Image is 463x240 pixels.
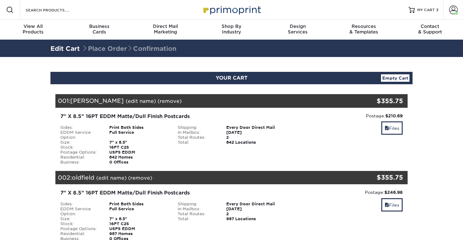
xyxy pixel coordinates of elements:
[56,226,105,231] div: Postage Options:
[56,130,105,140] div: EDDM Service Option:
[173,140,222,145] div: Total:
[132,24,198,29] span: Direct Mail
[198,24,265,35] div: Industry
[105,140,173,145] div: 7" x 8.5"
[173,130,222,135] div: In Mailbox:
[56,140,105,145] div: Size:
[173,212,222,216] div: Total Routes:
[105,150,173,155] div: USPS EDDM
[222,212,290,216] div: 2
[56,150,105,155] div: Postage Options:
[56,155,105,160] div: Residential:
[331,24,397,29] span: Resources
[349,96,403,106] div: $355.75
[105,202,173,207] div: Print Both Sides
[265,24,331,29] span: Design
[385,203,389,207] span: files
[56,125,105,130] div: Sides:
[222,140,290,145] div: 842 Locations
[222,135,290,140] div: 2
[381,74,409,82] a: Empty Cart
[105,221,173,226] div: 16PT C2S
[66,24,132,29] span: Business
[66,20,132,40] a: BusinessCards
[105,160,173,165] div: 0 Offices
[265,24,331,35] div: Services
[222,207,290,212] div: [DATE]
[173,202,222,207] div: Shipping:
[105,125,173,130] div: Print Both Sides
[216,75,248,81] span: YOUR CART
[417,7,435,13] span: MY CART
[331,24,397,35] div: & Templates
[56,160,105,165] div: Business:
[397,24,463,35] div: & Support
[105,207,173,216] div: Full Service
[222,216,290,221] div: 987 Locations
[132,24,198,35] div: Marketing
[56,207,105,216] div: EDDM Service Option:
[198,24,265,29] span: Shop By
[96,175,127,181] a: (edit name)
[55,171,349,185] div: 002:
[56,231,105,236] div: Residential:
[173,125,222,130] div: Shipping:
[295,189,403,195] div: Postage:
[132,20,198,40] a: Direct MailMarketing
[397,20,463,40] a: Contact& Support
[25,6,85,14] input: SEARCH PRODUCTS.....
[56,202,105,207] div: Sides:
[381,121,403,135] a: Files
[128,175,152,181] a: (remove)
[56,145,105,150] div: Stock:
[105,216,173,221] div: 7" x 8.5"
[50,45,80,52] a: Edit Cart
[265,20,331,40] a: DesignServices
[72,174,94,181] span: oldfield
[173,135,222,140] div: Total Routes:
[222,125,290,130] div: Every Door Direct Mail
[381,198,403,212] a: Files
[349,173,403,182] div: $355.75
[105,145,173,150] div: 16PT C2S
[385,113,403,118] strong: $210.69
[295,113,403,119] div: Postage:
[82,45,176,52] span: Place Order Confirmation
[70,97,124,104] span: [PERSON_NAME]
[105,226,173,231] div: USPS EDDM
[105,155,173,160] div: 842 Homes
[385,126,389,131] span: files
[105,231,173,236] div: 987 Homes
[173,207,222,212] div: In Mailbox:
[60,113,285,120] div: 7" X 8.5" 16PT EDDM Matte/Dull Finish Postcards
[60,189,285,197] div: 7" X 8.5" 16PT EDDM Matte/Dull Finish Postcards
[105,130,173,140] div: Full Service
[331,20,397,40] a: Resources& Templates
[397,24,463,29] span: Contact
[55,94,349,108] div: 001:
[222,202,290,207] div: Every Door Direct Mail
[126,98,156,104] a: (edit name)
[384,190,403,195] strong: $246.98
[173,216,222,221] div: Total:
[198,20,265,40] a: Shop ByIndustry
[158,98,182,104] a: (remove)
[201,3,262,16] img: Primoprint
[436,8,438,12] span: 3
[66,24,132,35] div: Cards
[56,216,105,221] div: Size:
[56,221,105,226] div: Stock:
[222,130,290,135] div: [DATE]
